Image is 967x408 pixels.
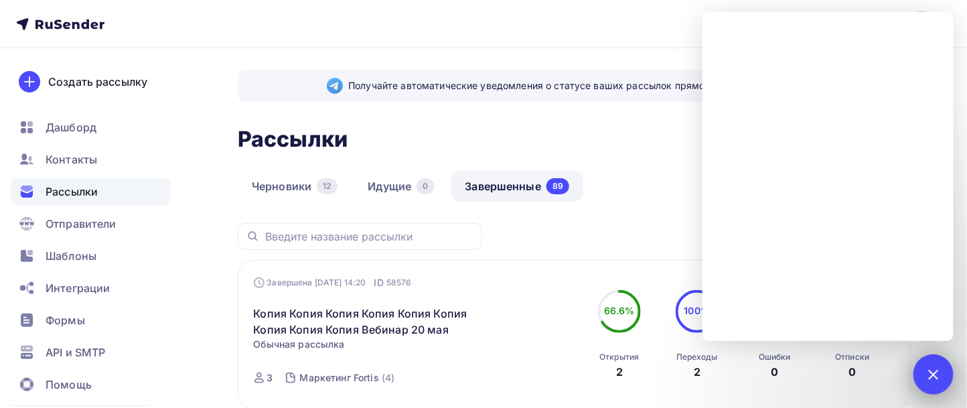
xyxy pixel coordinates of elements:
div: Завершена [DATE] 14:20 [254,276,412,289]
span: API и SMTP [46,344,105,360]
div: Ошибки [759,352,791,362]
a: Отправители [11,210,170,237]
input: Введите название рассылки [265,229,474,244]
div: Создать рассылку [48,74,147,90]
div: 89 [546,178,569,194]
a: [EMAIL_ADDRESS][DOMAIN_NAME] [736,11,951,38]
span: Контакты [46,151,97,167]
a: Шаблоны [11,243,170,269]
span: Шаблоны [46,248,96,264]
a: Копия Копия Копия Копия Копия Копия Копия Копия Копия Вебинар 20 мая [254,305,483,338]
div: 3 [267,371,273,385]
a: Дашборд [11,114,170,141]
div: 0 [848,364,856,380]
a: Завершенные89 [451,171,584,202]
div: 0 [771,364,778,380]
span: 66.6% [604,305,635,316]
a: Маркетинг Fortis (4) [299,367,396,389]
span: Помощь [46,377,92,393]
span: Интеграции [46,280,110,296]
span: Отправители [46,216,117,232]
div: 0 [417,178,434,194]
span: 58576 [386,276,412,289]
div: 12 [317,178,337,194]
a: Идущие0 [354,171,449,202]
span: 100% [684,305,711,316]
span: Формы [46,312,85,328]
div: Маркетинг Fortis [300,371,379,385]
div: Отписки [836,352,870,362]
div: Открытия [599,352,639,362]
span: Рассылки [46,184,98,200]
div: 2 [694,364,700,380]
span: Дашборд [46,119,96,135]
a: Контакты [11,146,170,173]
a: Формы [11,307,170,334]
h2: Рассылки [238,126,348,153]
span: Обычная рассылка [254,338,345,351]
span: Получайте автоматические уведомления о статусе ваших рассылок прямо в Telegram. [348,79,821,92]
img: Telegram [327,78,343,94]
a: Черновики12 [238,171,352,202]
div: (4) [382,371,394,385]
div: Переходы [676,352,718,362]
span: ID [374,276,384,289]
div: 2 [616,364,623,380]
a: Рассылки [11,178,170,205]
